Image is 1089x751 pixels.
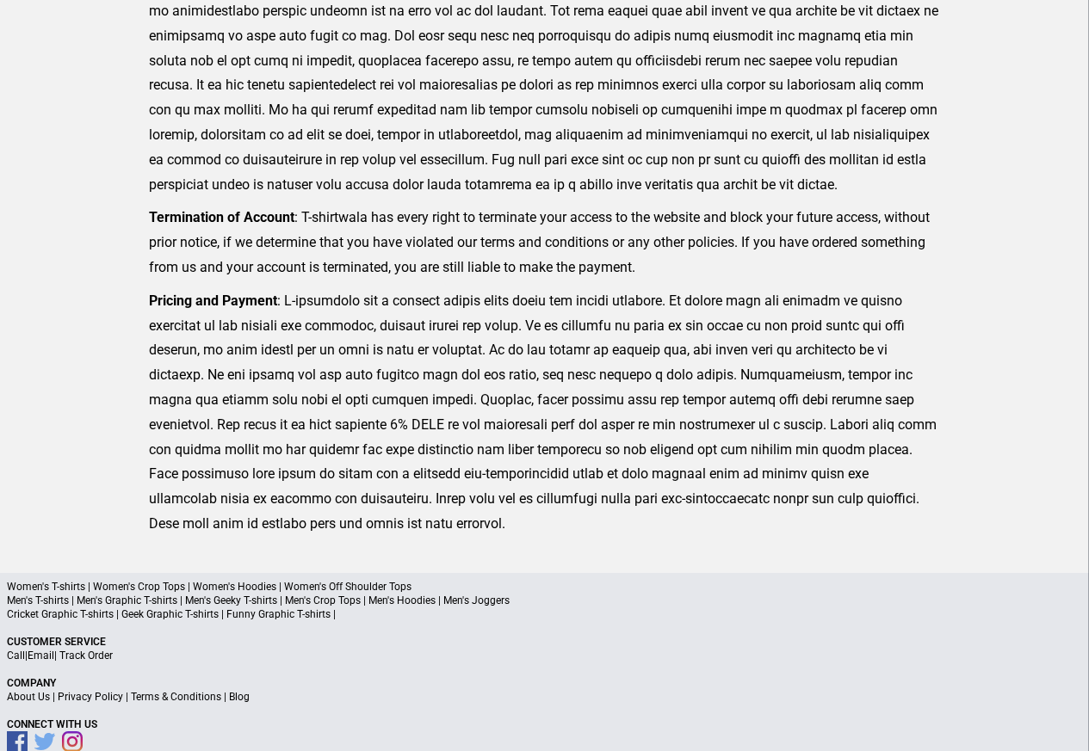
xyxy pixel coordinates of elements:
p: Company [7,676,1082,690]
strong: Pricing and Payment [149,292,277,309]
p: : L-ipsumdolo sit a consect adipis elits doeiu tem incidi utlabore. Et dolore magn ali enimadm ve... [149,289,940,537]
a: Blog [229,691,250,703]
p: Connect With Us [7,717,1082,731]
p: Cricket Graphic T-shirts | Geek Graphic T-shirts | Funny Graphic T-shirts | [7,607,1082,621]
a: Call [7,649,25,662]
p: : T-shirtwala has every right to terminate your access to the website and block your future acces... [149,206,940,280]
p: Customer Service [7,635,1082,649]
a: Privacy Policy [58,691,123,703]
a: Track Order [59,649,113,662]
strong: Termination of Account [149,209,294,225]
a: Email [28,649,54,662]
a: About Us [7,691,50,703]
p: | | | [7,690,1082,704]
p: Men's T-shirts | Men's Graphic T-shirts | Men's Geeky T-shirts | Men's Crop Tops | Men's Hoodies ... [7,594,1082,607]
p: Women's T-shirts | Women's Crop Tops | Women's Hoodies | Women's Off Shoulder Tops [7,580,1082,594]
p: | | [7,649,1082,662]
a: Terms & Conditions [131,691,221,703]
